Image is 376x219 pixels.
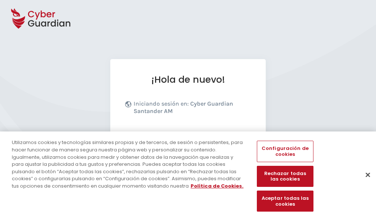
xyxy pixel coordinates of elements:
[257,166,313,187] button: Rechazar todas las cookies
[12,139,246,189] div: Utilizamos cookies y tecnologías similares propias y de terceros, de sesión o persistentes, para ...
[134,100,233,114] b: Cyber Guardian Santander AM
[191,182,244,189] a: Más información sobre su privacidad, se abre en una nueva pestaña
[125,74,251,85] h1: ¡Hola de nuevo!
[257,141,313,162] button: Configuración de cookies, Abre el cuadro de diálogo del centro de preferencias.
[360,167,376,183] button: Cerrar
[134,100,249,119] p: Iniciando sesión en:
[257,191,313,212] button: Aceptar todas las cookies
